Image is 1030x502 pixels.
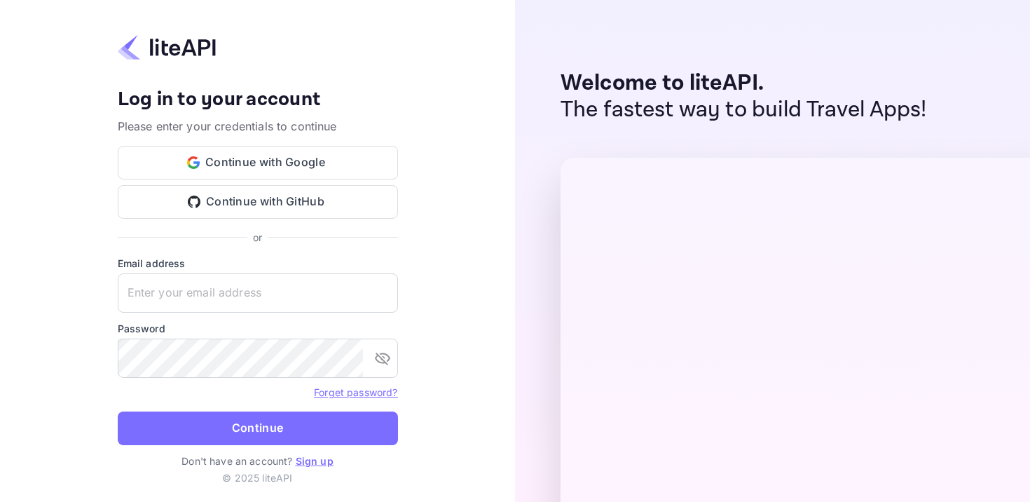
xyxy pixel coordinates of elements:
a: Forget password? [314,386,397,398]
button: Continue with Google [118,146,398,179]
p: The fastest way to build Travel Apps! [561,97,927,123]
input: Enter your email address [118,273,398,313]
p: Please enter your credentials to continue [118,118,398,135]
a: Sign up [296,455,334,467]
a: Forget password? [314,385,397,399]
p: © 2025 liteAPI [222,470,292,485]
button: Continue [118,412,398,445]
button: Continue with GitHub [118,185,398,219]
label: Email address [118,256,398,271]
p: Don't have an account? [118,454,398,468]
h4: Log in to your account [118,88,398,112]
p: Welcome to liteAPI. [561,70,927,97]
button: toggle password visibility [369,344,397,372]
p: or [253,230,262,245]
label: Password [118,321,398,336]
img: liteapi [118,34,216,61]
